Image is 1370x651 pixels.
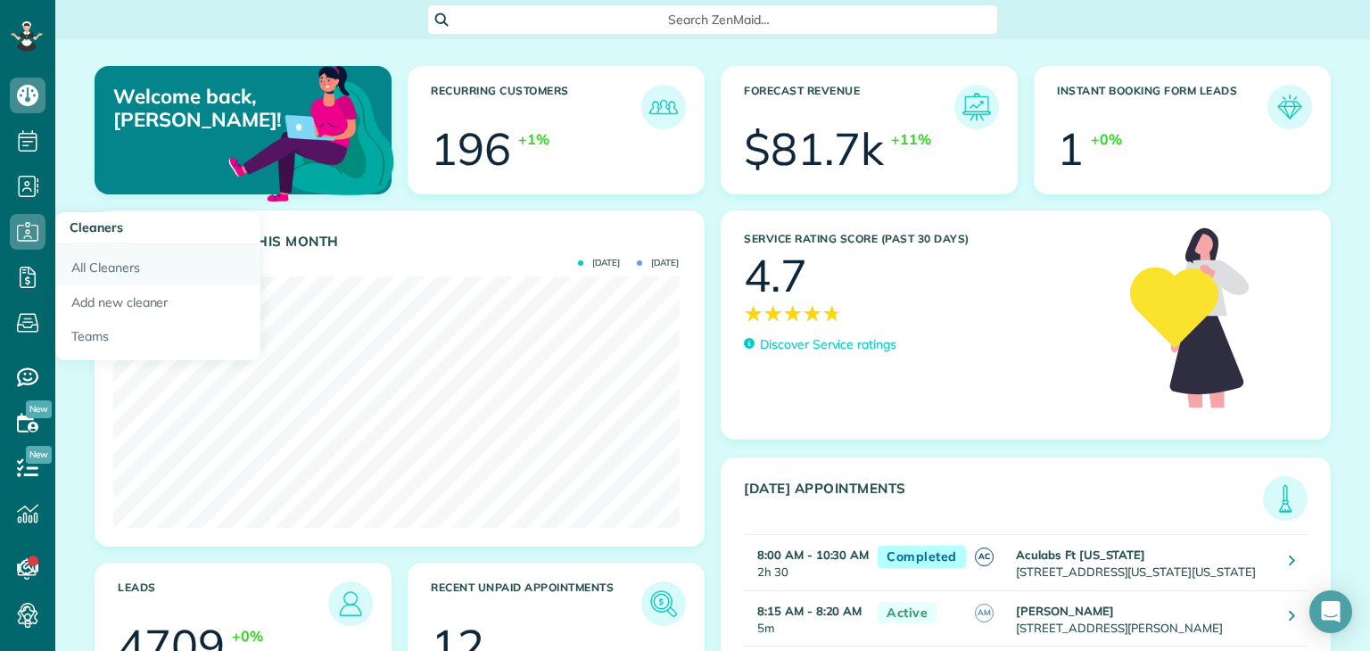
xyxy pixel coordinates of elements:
td: 5m [744,590,869,646]
h3: Forecast Revenue [744,85,954,129]
div: +1% [518,129,549,150]
strong: [PERSON_NAME] [1016,604,1114,618]
img: icon_leads-1bed01f49abd5b7fead27621c3d59655bb73ed531f8eeb49469d10e621d6b896.png [333,586,368,622]
strong: 8:15 AM - 8:20 AM [757,604,862,618]
span: ★ [783,298,803,329]
h3: [DATE] Appointments [744,481,1263,521]
img: icon_todays_appointments-901f7ab196bb0bea1936b74009e4eb5ffbc2d2711fa7634e0d609ed5ef32b18b.png [1267,481,1303,516]
h3: Instant Booking Form Leads [1057,85,1267,129]
td: [STREET_ADDRESS][PERSON_NAME] [1011,590,1275,646]
h3: Recurring Customers [431,85,641,129]
div: +0% [232,626,263,647]
span: AC [975,548,994,566]
div: +0% [1091,129,1122,150]
div: 4.7 [744,253,807,298]
div: +11% [891,129,931,150]
span: ★ [822,298,842,329]
span: New [26,446,52,464]
span: Active [878,602,937,624]
td: 2h 30 [744,535,869,590]
img: icon_form_leads-04211a6a04a5b2264e4ee56bc0799ec3eb69b7e499cbb523a139df1d13a81ae0.png [1272,89,1308,125]
a: Discover Service ratings [744,335,896,354]
h3: Recent unpaid appointments [431,581,641,626]
div: $81.7k [744,127,884,171]
span: Cleaners [70,219,123,235]
span: AM [975,604,994,622]
span: ★ [803,298,822,329]
span: New [26,400,52,418]
a: Add new cleaner [55,285,260,320]
strong: Aculabs Ft [US_STATE] [1016,548,1145,562]
span: [DATE] [578,259,620,268]
div: 1 [1057,127,1084,171]
h3: Actual Revenue this month [118,234,686,250]
p: Discover Service ratings [760,335,896,354]
a: All Cleaners [55,244,260,285]
span: ★ [763,298,783,329]
a: Teams [55,319,260,360]
strong: 8:00 AM - 10:30 AM [757,548,869,562]
p: Welcome back, [PERSON_NAME]! [113,85,295,132]
td: [STREET_ADDRESS][US_STATE][US_STATE] [1011,535,1275,590]
span: [DATE] [637,259,679,268]
h3: Leads [118,581,328,626]
h3: Service Rating score (past 30 days) [744,233,1112,245]
div: Open Intercom Messenger [1309,590,1352,633]
span: ★ [744,298,763,329]
img: dashboard_welcome-42a62b7d889689a78055ac9021e634bf52bae3f8056760290aed330b23ab8690.png [225,45,398,218]
img: icon_recurring_customers-cf858462ba22bcd05b5a5880d41d6543d210077de5bb9ebc9590e49fd87d84ed.png [646,89,681,125]
div: 196 [431,127,511,171]
img: icon_forecast_revenue-8c13a41c7ed35a8dcfafea3cbb826a0462acb37728057bba2d056411b612bbbe.png [959,89,994,125]
span: Completed [878,546,966,568]
img: icon_unpaid_appointments-47b8ce3997adf2238b356f14209ab4cced10bd1f174958f3ca8f1d0dd7fffeee.png [646,586,681,622]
